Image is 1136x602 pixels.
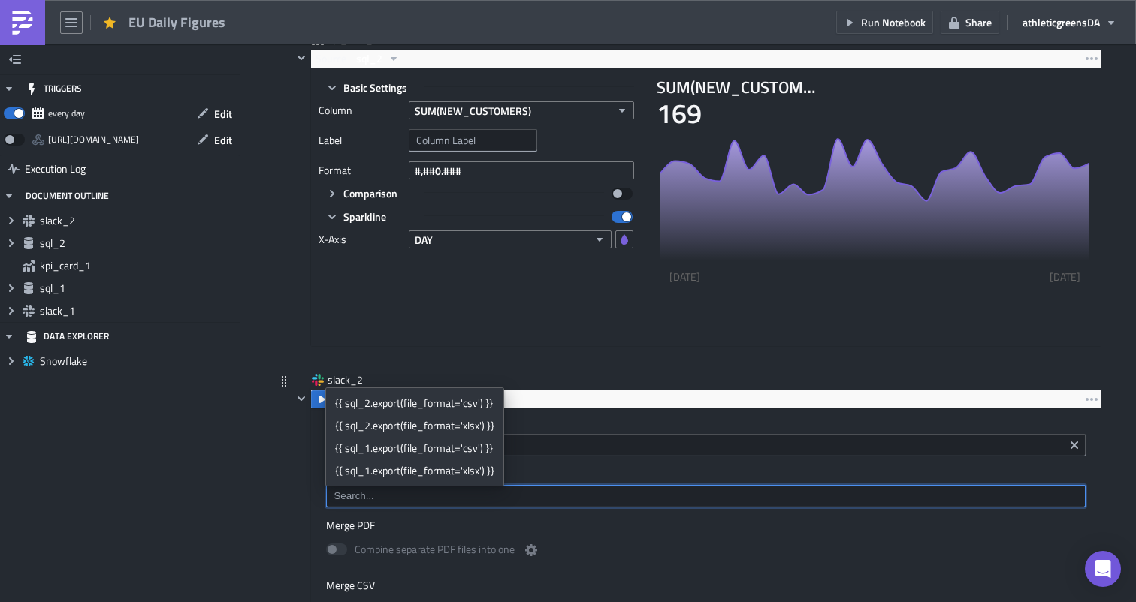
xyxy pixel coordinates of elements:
[1085,551,1121,587] div: Open Intercom Messenger
[326,579,1086,592] label: Merge CSV
[328,372,388,387] span: slack_2
[965,14,992,30] span: Share
[40,214,236,227] span: slack_2
[26,182,109,209] div: DOCUMENT OUTLINE
[48,128,139,151] div: https://pushmetrics.io/api/v1/report/RelZ7bgoQW/webhook?token=112efbbdf22a4aa7a09f7bed78f551f6
[292,390,310,408] button: Hide content
[409,101,634,119] button: SUM(NEW_CUSTOMERS)
[189,102,240,125] button: Edit
[40,354,236,368] span: Snowflake
[319,99,401,122] label: Column
[326,417,1086,430] label: Channels
[343,209,386,224] span: Sparkline
[836,11,933,34] button: Run Notebook
[1023,14,1100,30] span: athleticgreens DA
[11,11,35,35] img: PushMetrics
[409,161,634,179] button: #,##0.###
[1065,436,1083,454] button: Clear selected items
[343,80,407,95] span: Basic Settings
[335,418,494,433] div: {{ sql_2.export(file_format='xlsx') }}
[128,14,227,31] span: EU Daily Figures
[48,102,85,125] div: every day
[522,541,540,559] button: Combine separate PDF files into one
[351,50,405,68] button: sql_2
[40,304,236,318] span: slack_1
[292,49,310,67] button: Hide content
[669,269,700,284] tspan: [DATE]
[319,129,401,152] label: Label
[40,236,236,250] span: sql_2
[409,230,612,248] button: DAY
[40,259,236,272] span: kpi_card_1
[1050,269,1080,284] tspan: [DATE]
[657,98,822,128] div: 169
[861,14,926,30] span: Run Notebook
[409,129,537,152] input: Column Label
[25,155,86,182] span: Execution Log
[189,128,240,152] button: Edit
[415,163,461,179] span: #,##0.###
[319,228,401,251] label: X-Axis
[40,281,236,295] span: sql_1
[26,75,82,102] div: TRIGGERS
[326,519,1086,532] label: Merge PDF
[319,159,401,182] label: Format
[356,50,382,68] span: sql_2
[335,441,494,456] div: {{ sql_1.export(file_format='csv') }}
[335,396,494,411] div: {{ sql_2.export(file_format='csv') }}
[415,103,531,119] span: SUM(NEW_CUSTOMERS)
[415,232,433,248] span: DAY
[319,182,416,205] button: Comparison
[343,185,397,201] span: Comparison
[319,205,416,228] button: Sparkline
[311,50,351,68] div: Source
[335,463,494,478] div: {{ sql_1.export(file_format='xlsx') }}
[6,6,752,18] body: Rich Text Area. Press ALT-0 for help.
[326,541,540,560] label: Combine separate PDF files into one
[941,11,999,34] button: Share
[657,76,822,98] div: SUM(NEW_CUSTOMERS)
[326,468,1086,481] label: Attachments
[26,323,109,350] div: DATA EXPLORER
[311,390,358,408] button: Run
[214,132,232,148] span: Edit
[330,489,1080,504] input: Search...
[1015,11,1125,34] button: athleticgreensDA
[214,106,232,122] span: Edit
[319,76,416,99] button: Basic Settings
